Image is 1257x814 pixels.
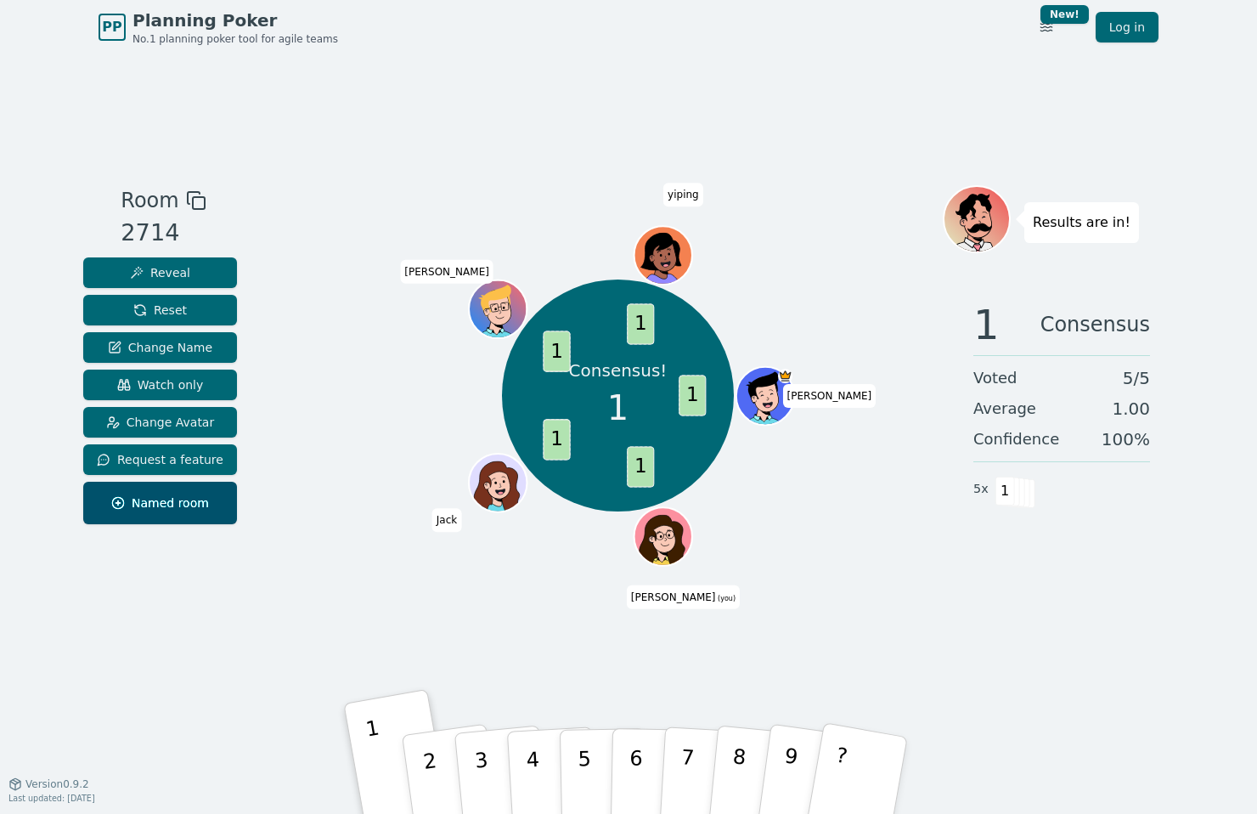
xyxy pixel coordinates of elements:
[716,594,736,602] span: (you)
[83,257,237,288] button: Reveal
[973,397,1036,421] span: Average
[973,480,989,499] span: 5 x
[364,716,393,809] p: 1
[627,585,740,608] span: Click to change your name
[568,358,667,382] p: Consensus!
[132,8,338,32] span: Planning Poker
[432,508,461,532] span: Click to change your name
[25,777,89,791] span: Version 0.9.2
[628,303,655,344] span: 1
[544,419,571,460] span: 1
[663,183,703,206] span: Click to change your name
[1123,366,1150,390] span: 5 / 5
[83,295,237,325] button: Reset
[995,477,1015,506] span: 1
[636,509,691,563] button: Click to change your avatar
[133,302,187,319] span: Reset
[1040,304,1150,345] span: Consensus
[1112,397,1150,421] span: 1.00
[102,17,121,37] span: PP
[83,332,237,363] button: Change Name
[83,370,237,400] button: Watch only
[83,444,237,475] button: Request a feature
[108,339,212,356] span: Change Name
[1031,12,1062,42] button: New!
[1102,427,1150,451] span: 100 %
[544,331,571,371] span: 1
[1040,5,1089,24] div: New!
[973,427,1059,451] span: Confidence
[628,446,655,487] span: 1
[607,382,628,433] span: 1
[117,376,204,393] span: Watch only
[8,794,95,803] span: Last updated: [DATE]
[973,366,1017,390] span: Voted
[778,368,792,382] span: Colin is the host
[97,451,223,468] span: Request a feature
[99,8,338,46] a: PPPlanning PokerNo.1 planning poker tool for agile teams
[973,304,1000,345] span: 1
[1096,12,1158,42] a: Log in
[132,32,338,46] span: No.1 planning poker tool for agile teams
[83,482,237,524] button: Named room
[783,384,877,408] span: Click to change your name
[8,777,89,791] button: Version0.9.2
[130,264,190,281] span: Reveal
[1033,211,1130,235] p: Results are in!
[83,407,237,438] button: Change Avatar
[121,216,206,251] div: 2714
[400,259,493,283] span: Click to change your name
[106,414,215,431] span: Change Avatar
[121,185,178,216] span: Room
[111,495,209,512] span: Named room
[679,375,707,415] span: 1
